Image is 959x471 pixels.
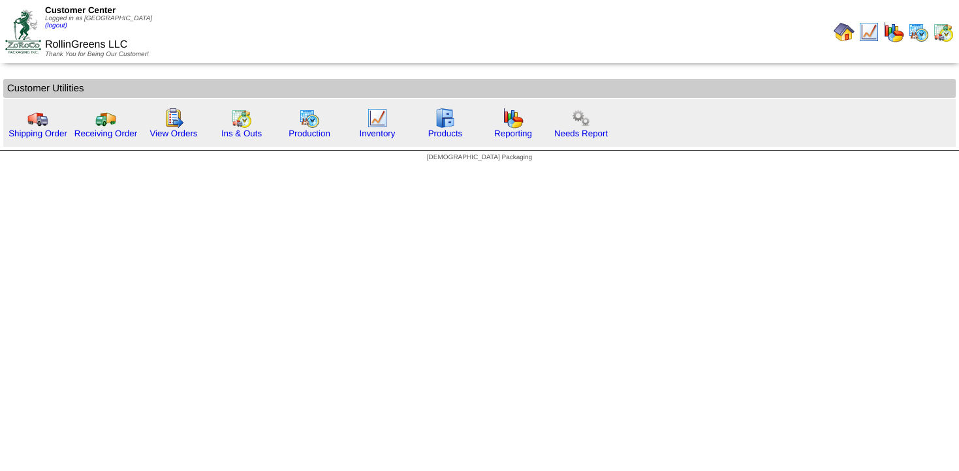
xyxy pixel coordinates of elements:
a: (logout) [45,22,67,29]
img: home.gif [834,22,855,42]
span: Customer Center [45,5,116,15]
img: line_graph.gif [858,22,879,42]
span: Logged in as [GEOGRAPHIC_DATA] [45,15,152,29]
img: calendarinout.gif [933,22,954,42]
span: RollinGreens LLC [45,39,127,50]
img: ZoRoCo_Logo(Green%26Foil)%20jpg.webp [5,10,41,53]
a: View Orders [149,129,197,138]
img: calendarprod.gif [299,108,320,129]
img: truck.gif [27,108,48,129]
a: Shipping Order [8,129,67,138]
img: graph.gif [503,108,524,129]
img: workflow.png [571,108,591,129]
span: Thank You for Being Our Customer! [45,51,149,58]
td: Customer Utilities [3,79,956,98]
img: cabinet.gif [435,108,456,129]
img: line_graph.gif [367,108,388,129]
a: Reporting [494,129,532,138]
img: graph.gif [883,22,904,42]
img: calendarinout.gif [231,108,252,129]
img: workorder.gif [163,108,184,129]
img: truck2.gif [95,108,116,129]
a: Products [428,129,463,138]
a: Production [289,129,330,138]
a: Receiving Order [74,129,137,138]
a: Ins & Outs [221,129,262,138]
img: calendarprod.gif [908,22,929,42]
span: [DEMOGRAPHIC_DATA] Packaging [427,154,532,161]
a: Inventory [360,129,396,138]
a: Needs Report [554,129,608,138]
